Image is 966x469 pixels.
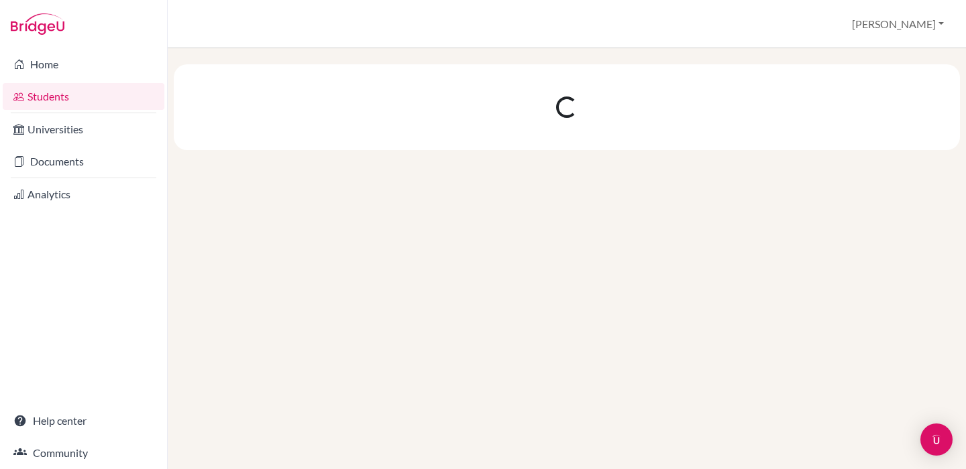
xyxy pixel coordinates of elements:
[846,11,950,37] button: [PERSON_NAME]
[3,116,164,143] a: Universities
[3,148,164,175] a: Documents
[3,440,164,466] a: Community
[3,51,164,78] a: Home
[3,83,164,110] a: Students
[920,423,953,456] div: Open Intercom Messenger
[3,407,164,434] a: Help center
[11,13,64,35] img: Bridge-U
[3,181,164,208] a: Analytics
